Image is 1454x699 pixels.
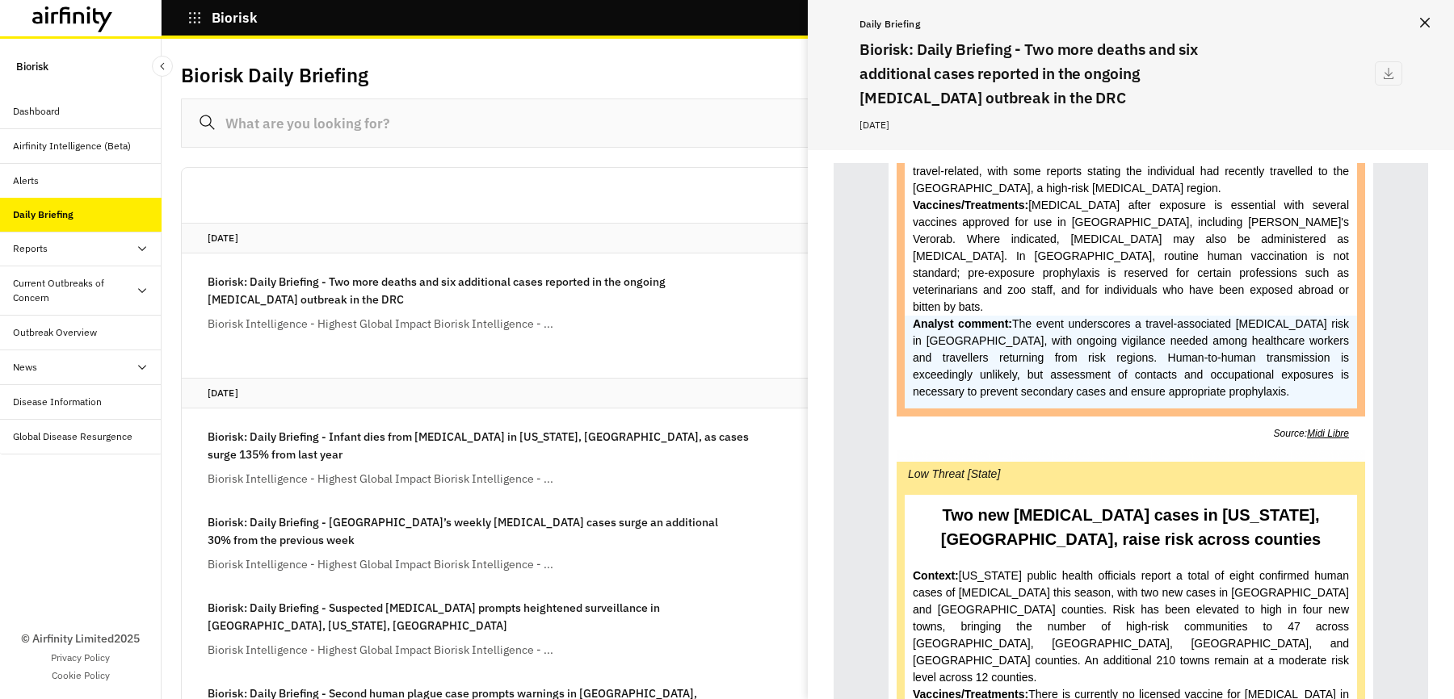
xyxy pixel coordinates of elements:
[187,4,258,31] button: Biorisk
[208,641,595,659] div: Biorisk Intelligence - Highest Global Impact Biorisk Intelligence - ...
[208,555,595,573] div: Biorisk Intelligence - Highest Global Impact Biorisk Intelligence - ...
[181,98,1435,148] input: What are you looking for?
[13,139,131,153] div: Airfinity Intelligence (Beta)
[908,467,1000,480] em: Low Threat [State]
[208,315,595,333] div: Biorisk Intelligence - Highest Global Impact Biorisk Intelligence - ...
[13,395,102,409] div: Disease Information
[208,599,763,634] p: Biorisk: Daily Briefing - Suspected [MEDICAL_DATA] prompts heightened surveillance in [GEOGRAPHIC...
[1307,428,1349,439] u: Midi Libre
[208,230,1408,246] p: [DATE]
[51,651,110,665] a: Privacy Policy
[13,360,37,375] div: News
[21,630,140,647] p: © Airfinity Limited 2025
[913,199,1028,211] strong: Vaccines/Treatments:
[181,64,368,87] h2: Biorisk Daily Briefing
[13,241,48,256] div: Reports
[13,325,97,340] div: Outbreak Overview
[13,207,74,222] div: Daily Briefing
[859,37,1239,110] h2: Biorisk: Daily Briefing - Two more deaths and six additional cases reported in the ongoing [MEDIC...
[208,470,595,488] div: Biorisk Intelligence - Highest Global Impact Biorisk Intelligence - ...
[212,10,258,25] p: Biorisk
[13,429,132,444] div: Global Disease Resurgence
[152,56,173,77] button: Close Sidebar
[13,104,60,119] div: Dashboard
[941,506,1322,548] strong: Two new [MEDICAL_DATA] cases in [US_STATE], [GEOGRAPHIC_DATA], raise risk across counties
[1274,428,1307,439] span: Source:
[913,317,1012,330] strong: Analyst comment:
[208,428,750,463] p: Biorisk: Daily Briefing - Infant dies from [MEDICAL_DATA] in [US_STATE], [GEOGRAPHIC_DATA], as ca...
[1307,426,1349,439] a: Midi Libre
[913,131,1349,313] span: One [DEMOGRAPHIC_DATA] [DEMOGRAPHIC_DATA] died of [MEDICAL_DATA] at [GEOGRAPHIC_DATA] on [DATE]. ...
[913,316,1349,400] p: The event underscores a travel-associated [MEDICAL_DATA] risk in [GEOGRAPHIC_DATA], with ongoing ...
[208,513,736,549] p: Biorisk: Daily Briefing - [GEOGRAPHIC_DATA]’s weekly [MEDICAL_DATA] cases surge an additional 30%...
[52,668,110,683] a: Cookie Policy
[13,276,136,305] div: Current Outbreaks of Concern
[208,273,733,308] p: Biorisk: Daily Briefing - Two more deaths and six additional cases reported in the ongoing [MEDIC...
[913,569,959,582] strong: Context:
[16,52,48,82] p: Biorisk
[208,385,1408,401] p: [DATE]
[13,174,39,188] div: Alerts
[859,116,1402,134] p: [DATE]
